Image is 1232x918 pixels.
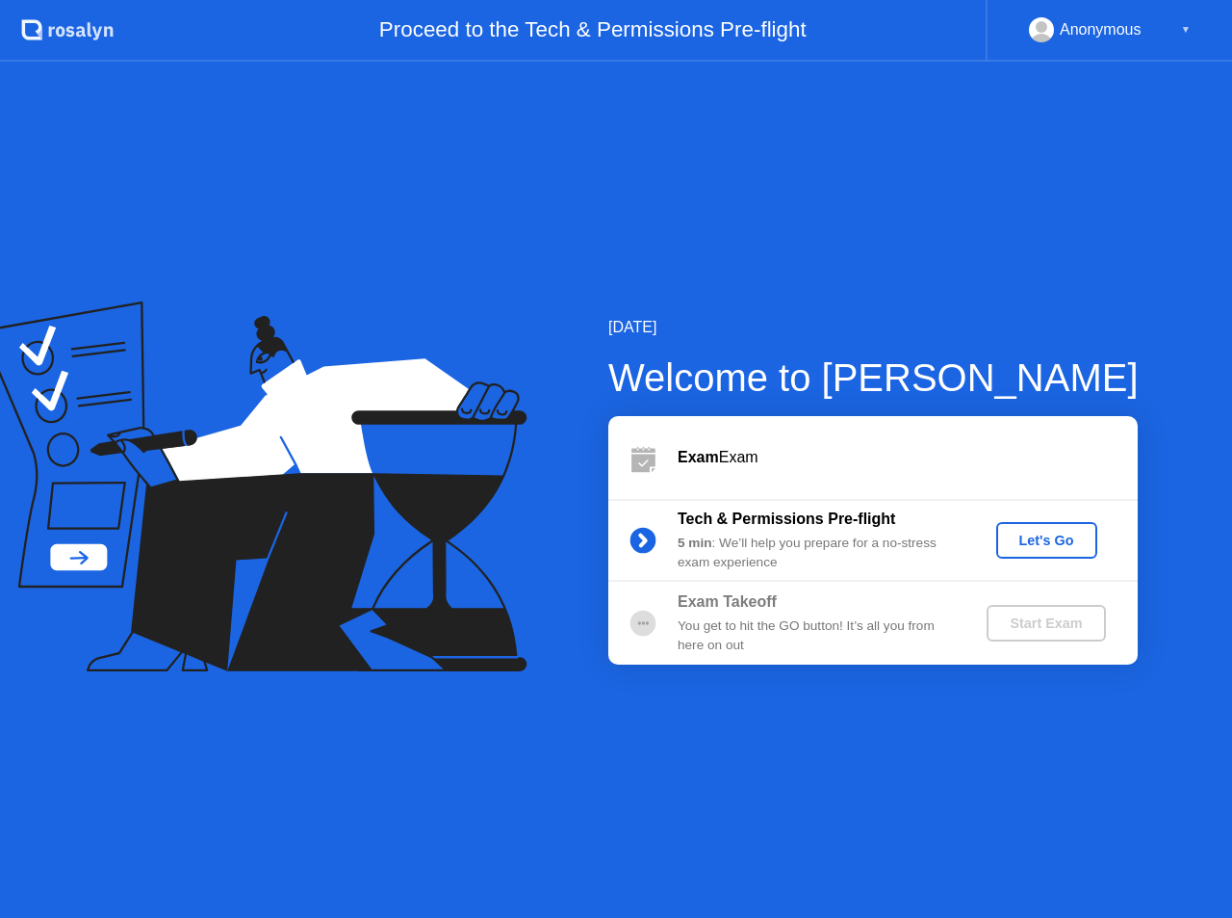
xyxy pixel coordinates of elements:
[678,511,895,527] b: Tech & Permissions Pre-flight
[987,605,1105,642] button: Start Exam
[678,449,719,465] b: Exam
[996,522,1097,559] button: Let's Go
[1181,17,1191,42] div: ▼
[678,536,712,550] b: 5 min
[678,616,955,656] div: You get to hit the GO button! It’s all you from here on out
[608,316,1139,339] div: [DATE]
[1060,17,1142,42] div: Anonymous
[678,446,1138,469] div: Exam
[608,349,1139,407] div: Welcome to [PERSON_NAME]
[678,593,777,610] b: Exam Takeoff
[994,616,1097,631] div: Start Exam
[678,534,955,573] div: : We’ll help you prepare for a no-stress exam experience
[1004,533,1090,548] div: Let's Go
